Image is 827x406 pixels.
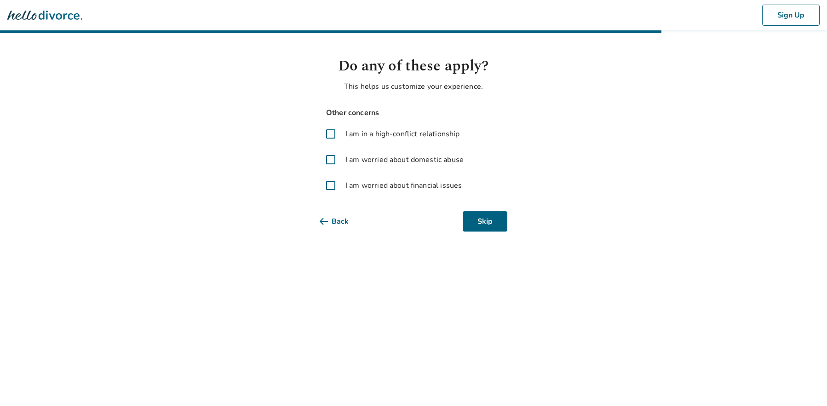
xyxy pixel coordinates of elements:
span: I am worried about domestic abuse [345,154,464,165]
button: Skip [463,211,507,232]
iframe: Chat Widget [781,362,827,406]
button: Back [320,211,363,232]
p: This helps us customize your experience. [320,81,507,92]
button: Sign Up [762,5,820,26]
span: I am worried about financial issues [345,180,462,191]
span: I am in a high-conflict relationship [345,128,459,139]
h1: Do any of these apply? [320,55,507,77]
span: Other concerns [320,107,507,119]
